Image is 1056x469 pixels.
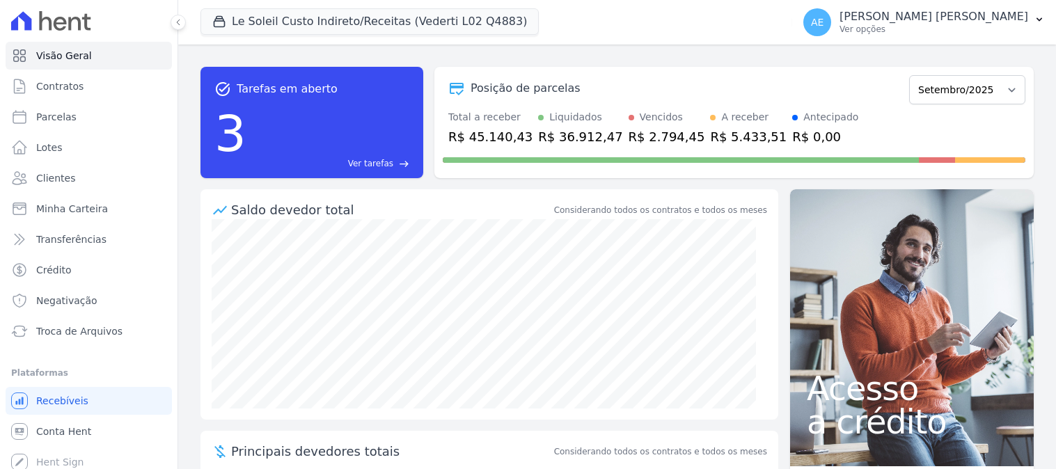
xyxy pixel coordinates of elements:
[36,79,84,93] span: Contratos
[214,81,231,97] span: task_alt
[36,232,107,246] span: Transferências
[6,134,172,161] a: Lotes
[640,110,683,125] div: Vencidos
[807,405,1017,438] span: a crédito
[200,8,539,35] button: Le Soleil Custo Indireto/Receitas (Vederti L02 Q4883)
[710,127,787,146] div: R$ 5.433,51
[36,49,92,63] span: Visão Geral
[792,3,1056,42] button: AE [PERSON_NAME] [PERSON_NAME] Ver opções
[6,256,172,284] a: Crédito
[721,110,769,125] div: A receber
[36,324,123,338] span: Troca de Arquivos
[549,110,602,125] div: Liquidados
[214,97,246,170] div: 3
[448,127,533,146] div: R$ 45.140,43
[811,17,823,27] span: AE
[11,365,166,381] div: Plataformas
[6,195,172,223] a: Minha Carteira
[36,171,75,185] span: Clientes
[6,287,172,315] a: Negativação
[36,110,77,124] span: Parcelas
[6,42,172,70] a: Visão Geral
[36,202,108,216] span: Minha Carteira
[6,103,172,131] a: Parcelas
[538,127,622,146] div: R$ 36.912,47
[6,387,172,415] a: Recebíveis
[629,127,705,146] div: R$ 2.794,45
[36,394,88,408] span: Recebíveis
[6,418,172,445] a: Conta Hent
[399,159,409,169] span: east
[803,110,858,125] div: Antecipado
[252,157,409,170] a: Ver tarefas east
[36,424,91,438] span: Conta Hent
[36,294,97,308] span: Negativação
[231,200,551,219] div: Saldo devedor total
[840,24,1028,35] p: Ver opções
[6,72,172,100] a: Contratos
[6,164,172,192] a: Clientes
[237,81,338,97] span: Tarefas em aberto
[554,445,767,458] span: Considerando todos os contratos e todos os meses
[6,317,172,345] a: Troca de Arquivos
[36,141,63,154] span: Lotes
[554,204,767,216] div: Considerando todos os contratos e todos os meses
[448,110,533,125] div: Total a receber
[792,127,858,146] div: R$ 0,00
[471,80,581,97] div: Posição de parcelas
[840,10,1028,24] p: [PERSON_NAME] [PERSON_NAME]
[231,442,551,461] span: Principais devedores totais
[348,157,393,170] span: Ver tarefas
[807,372,1017,405] span: Acesso
[36,263,72,277] span: Crédito
[6,225,172,253] a: Transferências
